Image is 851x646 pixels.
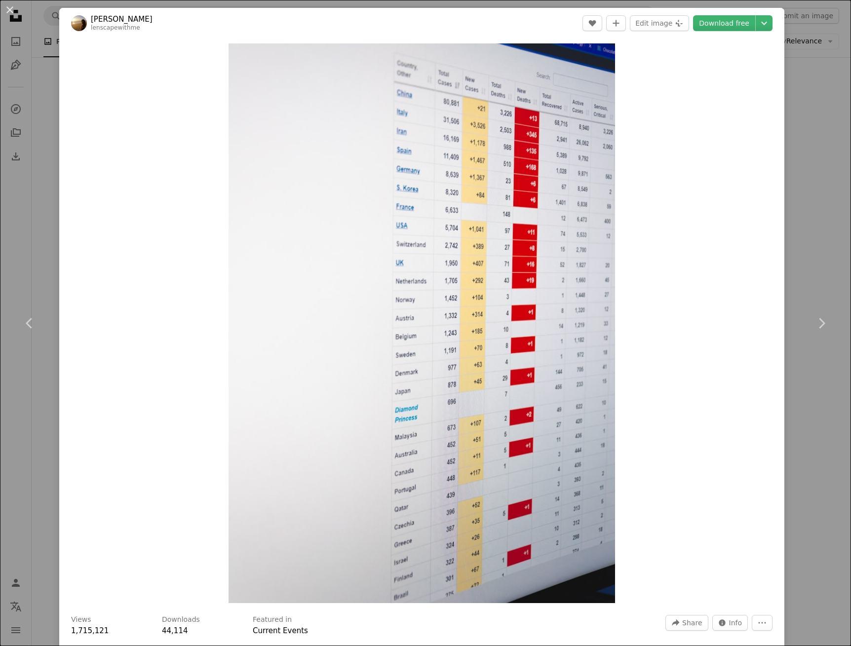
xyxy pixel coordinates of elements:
button: Choose download size [756,15,773,31]
button: Edit image [630,15,689,31]
a: Download free [693,15,755,31]
a: Current Events [253,626,308,635]
span: Info [729,615,742,630]
h3: Featured in [253,615,292,625]
h3: Views [71,615,91,625]
span: Share [682,615,702,630]
h3: Downloads [162,615,200,625]
span: 1,715,121 [71,626,109,635]
a: [PERSON_NAME] [91,14,153,24]
img: Go to Christine Sandu's profile [71,15,87,31]
a: Next [792,276,851,371]
button: Share this image [665,615,708,631]
button: More Actions [752,615,773,631]
button: Zoom in on this image [229,43,616,603]
button: Add to Collection [606,15,626,31]
button: Like [582,15,602,31]
button: Stats about this image [712,615,748,631]
img: white red and blue calendar [229,43,616,603]
span: 44,114 [162,626,188,635]
a: lenscapewithme [91,24,140,31]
